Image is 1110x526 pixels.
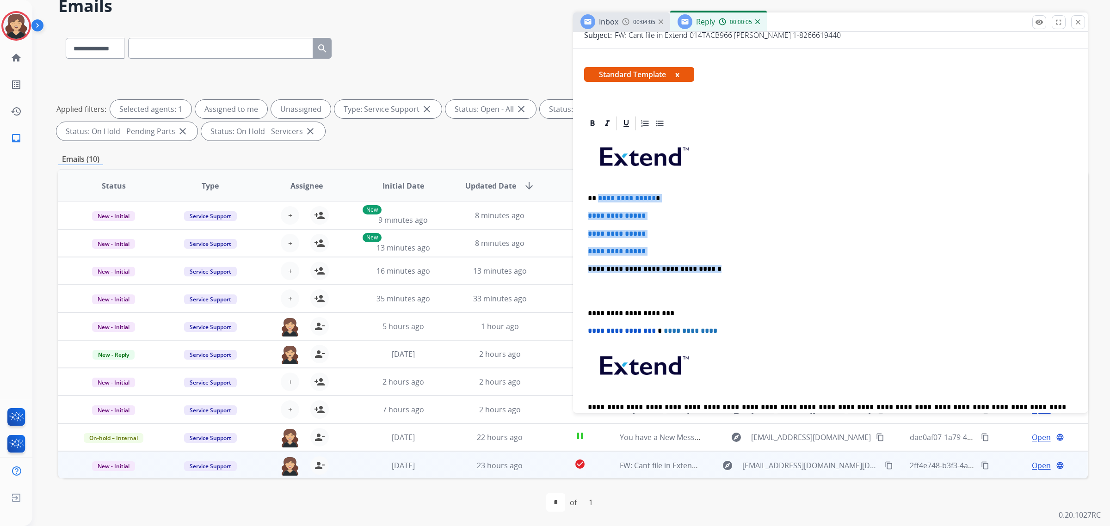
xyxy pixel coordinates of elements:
[314,293,325,304] mat-icon: person_add
[84,433,143,443] span: On-hold – Internal
[516,104,527,115] mat-icon: close
[11,52,22,63] mat-icon: home
[184,211,237,221] span: Service Support
[177,126,188,137] mat-icon: close
[1032,460,1051,471] span: Open
[382,321,424,331] span: 5 hours ago
[110,100,191,118] div: Selected agents: 1
[56,104,106,115] p: Applied filters:
[92,322,135,332] span: New - Initial
[92,378,135,387] span: New - Initial
[477,460,523,471] span: 23 hours ago
[876,433,884,441] mat-icon: content_copy
[58,153,103,165] p: Emails (10)
[481,321,519,331] span: 1 hour ago
[3,13,29,39] img: avatar
[314,265,325,276] mat-icon: person_add
[184,405,237,415] span: Service Support
[742,460,879,471] span: [EMAIL_ADDRESS][DOMAIN_NAME][DATE]
[11,79,22,90] mat-icon: list_alt
[378,215,428,225] span: 9 minutes ago
[184,239,237,249] span: Service Support
[317,43,328,54] mat-icon: search
[600,116,614,130] div: Italic
[202,180,219,191] span: Type
[540,100,637,118] div: Status: New - Initial
[1035,18,1043,26] mat-icon: remove_red_eye
[479,349,521,359] span: 2 hours ago
[1032,432,1051,443] span: Open
[392,349,415,359] span: [DATE]
[586,116,599,130] div: Bold
[184,294,237,304] span: Service Support
[56,122,197,141] div: Status: On Hold - Pending Parts
[281,345,299,364] img: agent-avatar
[195,100,267,118] div: Assigned to me
[92,405,135,415] span: New - Initial
[184,267,237,276] span: Service Support
[184,461,237,471] span: Service Support
[722,460,733,471] mat-icon: explore
[599,17,618,27] span: Inbox
[524,180,535,191] mat-icon: arrow_downward
[281,428,299,447] img: agent-avatar
[314,210,325,221] mat-icon: person_add
[751,432,871,443] span: [EMAIL_ADDRESS][DOMAIN_NAME]
[473,294,527,304] span: 33 minutes ago
[376,294,430,304] span: 35 minutes ago
[281,234,299,252] button: +
[615,30,841,41] p: FW: Cant file in Extend 014TACB966 [PERSON_NAME] 1-8266619440
[281,373,299,391] button: +
[620,432,1002,442] span: You have a New Message from BBB Serving [GEOGRAPHIC_DATA][US_STATE], Consumer Complaint #23730519
[290,180,323,191] span: Assignee
[288,376,292,387] span: +
[92,350,135,360] span: New - Reply
[288,238,292,249] span: +
[574,459,586,470] mat-icon: check_circle
[477,432,523,442] span: 22 hours ago
[102,180,126,191] span: Status
[581,493,600,512] div: 1
[620,460,851,471] span: FW: Cant file in Extend 014TACB966 [PERSON_NAME] 1-8266619440
[314,321,325,332] mat-icon: person_remove
[11,133,22,144] mat-icon: inbox
[288,293,292,304] span: +
[281,400,299,419] button: +
[288,404,292,415] span: +
[363,205,382,214] p: New
[281,206,299,225] button: +
[885,461,893,470] mat-icon: content_copy
[382,404,424,415] span: 7 hours ago
[305,126,316,137] mat-icon: close
[479,404,521,415] span: 2 hours ago
[910,460,1048,471] span: 2ff4e748-b3f3-4a5e-911e-106365ee3d36
[675,69,679,80] button: x
[314,349,325,360] mat-icon: person_remove
[184,433,237,443] span: Service Support
[314,432,325,443] mat-icon: person_remove
[1074,18,1082,26] mat-icon: close
[281,262,299,280] button: +
[288,210,292,221] span: +
[363,233,382,242] p: New
[1056,433,1064,441] mat-icon: language
[314,238,325,249] mat-icon: person_add
[288,265,292,276] span: +
[653,116,667,130] div: Bullet List
[584,67,694,82] span: Standard Template
[570,497,577,508] div: of
[92,461,135,471] span: New - Initial
[281,456,299,476] img: agent-avatar
[479,377,521,387] span: 2 hours ago
[619,116,633,130] div: Underline
[421,104,432,115] mat-icon: close
[184,322,237,332] span: Service Support
[1059,509,1101,520] p: 0.20.1027RC
[638,116,652,130] div: Ordered List
[184,350,237,360] span: Service Support
[392,432,415,442] span: [DATE]
[314,460,325,471] mat-icon: person_remove
[382,180,424,191] span: Initial Date
[184,378,237,387] span: Service Support
[92,239,135,249] span: New - Initial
